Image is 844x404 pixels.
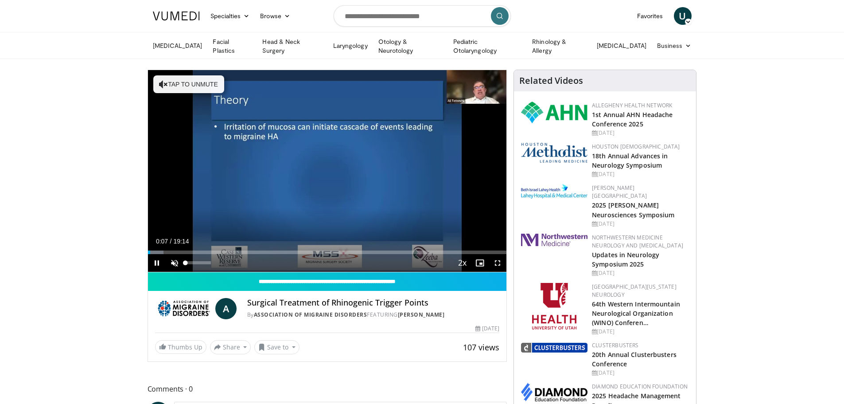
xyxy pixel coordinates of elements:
a: Otology & Neurotology [373,37,448,55]
a: Rhinology & Allergy [527,37,591,55]
a: A [215,298,237,319]
div: By FEATURING [247,311,500,319]
a: Allegheny Health Network [592,102,672,109]
a: Head & Neck Surgery [257,37,327,55]
a: Favorites [632,7,669,25]
button: Pause [148,254,166,272]
span: / [170,238,172,245]
img: 2a462fb6-9365-492a-ac79-3166a6f924d8.png.150x105_q85_autocrop_double_scale_upscale_version-0.2.jpg [521,234,587,246]
img: e7977282-282c-4444-820d-7cc2733560fd.jpg.150x105_q85_autocrop_double_scale_upscale_version-0.2.jpg [521,184,587,199]
a: Northwestern Medicine Neurology and [MEDICAL_DATA] [592,234,683,249]
a: [MEDICAL_DATA] [148,37,208,55]
button: Share [210,340,251,354]
h4: Related Videos [519,75,583,86]
div: [DATE] [592,328,689,336]
img: d0406666-9e5f-4b94-941b-f1257ac5ccaf.png.150x105_q85_autocrop_double_scale_upscale_version-0.2.png [521,383,587,401]
button: Fullscreen [489,254,506,272]
button: Enable picture-in-picture mode [471,254,489,272]
a: [GEOGRAPHIC_DATA][US_STATE] Neurology [592,283,677,298]
div: [DATE] [592,369,689,377]
button: Unmute [166,254,183,272]
div: Volume Level [186,261,211,264]
a: Laryngology [328,37,373,55]
button: Save to [254,340,299,354]
span: 107 views [463,342,499,353]
img: f6362829-b0a3-407d-a044-59546adfd345.png.150x105_q85_autocrop_double_scale_upscale_version-0.2.png [532,283,576,329]
div: [DATE] [592,269,689,277]
a: [PERSON_NAME] [398,311,445,318]
a: [MEDICAL_DATA] [591,37,652,55]
a: U [674,7,692,25]
img: d3be30b6-fe2b-4f13-a5b4-eba975d75fdd.png.150x105_q85_autocrop_double_scale_upscale_version-0.2.png [521,343,587,353]
img: Association of Migraine Disorders [155,298,212,319]
a: Diamond Education Foundation [592,383,688,390]
a: Facial Plastics [207,37,257,55]
a: 1st Annual AHN Headache Conference 2025 [592,110,673,128]
a: Updates in Neurology Symposium 2025 [592,251,659,268]
input: Search topics, interventions [334,5,511,27]
div: [DATE] [592,220,689,228]
img: 5e4488cc-e109-4a4e-9fd9-73bb9237ee91.png.150x105_q85_autocrop_double_scale_upscale_version-0.2.png [521,143,587,163]
a: Business [652,37,697,55]
a: 20th Annual Clusterbusters Conference [592,350,677,368]
a: [PERSON_NAME][GEOGRAPHIC_DATA] [592,184,647,200]
a: Specialties [205,7,255,25]
a: Houston [DEMOGRAPHIC_DATA] [592,143,680,150]
a: Pediatric Otolaryngology [448,37,527,55]
video-js: Video Player [148,70,507,272]
div: [DATE] [592,170,689,178]
span: 19:14 [173,238,189,245]
a: Association of Migraine Disorders [254,311,367,318]
a: 18th Annual Advances in Neurology Symposium [592,152,668,169]
div: [DATE] [475,325,499,333]
a: 2025 [PERSON_NAME] Neurosciences Symposium [592,201,674,219]
span: Comments 0 [148,383,507,395]
a: Thumbs Up [155,340,206,354]
img: 628ffacf-ddeb-4409-8647-b4d1102df243.png.150x105_q85_autocrop_double_scale_upscale_version-0.2.png [521,102,587,123]
button: Playback Rate [453,254,471,272]
div: Progress Bar [148,251,507,254]
h4: Surgical Treatment of Rhinogenic Trigger Points [247,298,500,308]
button: Tap to unmute [153,75,224,93]
div: [DATE] [592,129,689,137]
a: Browse [255,7,296,25]
a: 64th Western Intermountain Neurological Organization (WINO) Conferen… [592,300,680,327]
span: 0:07 [156,238,168,245]
img: VuMedi Logo [153,12,200,20]
a: Clusterbusters [592,341,638,349]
